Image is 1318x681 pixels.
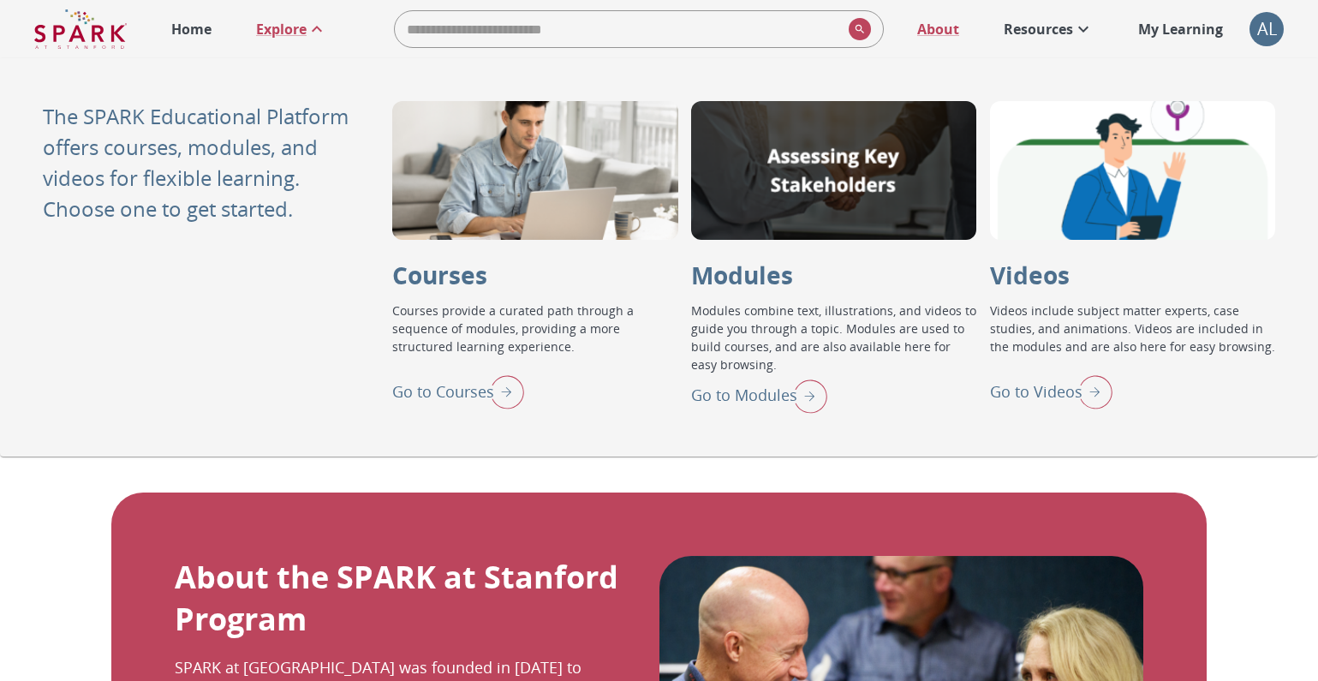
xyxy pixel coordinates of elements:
[784,373,827,418] img: right arrow
[995,10,1102,48] a: Resources
[842,11,871,47] button: search
[34,9,127,50] img: Logo of SPARK at Stanford
[1249,12,1284,46] button: account of current user
[691,302,976,373] p: Modules combine text, illustrations, and videos to guide you through a topic. Modules are used to...
[990,369,1112,414] div: Go to Videos
[175,556,620,640] p: About the SPARK at Stanford Program
[392,380,494,403] p: Go to Courses
[990,257,1070,293] p: Videos
[256,19,307,39] p: Explore
[247,10,336,48] a: Explore
[1138,19,1223,39] p: My Learning
[481,369,524,414] img: right arrow
[43,101,349,224] p: The SPARK Educational Platform offers courses, modules, and videos for flexible learning. Choose ...
[990,302,1275,369] p: Videos include subject matter experts, case studies, and animations. Videos are included in the m...
[909,10,968,48] a: About
[990,101,1275,240] div: Videos
[392,257,487,293] p: Courses
[1130,10,1232,48] a: My Learning
[171,19,212,39] p: Home
[691,101,976,240] div: Modules
[392,302,677,369] p: Courses provide a curated path through a sequence of modules, providing a more structured learnin...
[691,384,797,407] p: Go to Modules
[163,10,220,48] a: Home
[1249,12,1284,46] div: AL
[1004,19,1073,39] p: Resources
[1070,369,1112,414] img: right arrow
[392,101,677,240] div: Courses
[990,380,1082,403] p: Go to Videos
[917,19,959,39] p: About
[691,257,793,293] p: Modules
[392,369,524,414] div: Go to Courses
[691,373,827,418] div: Go to Modules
